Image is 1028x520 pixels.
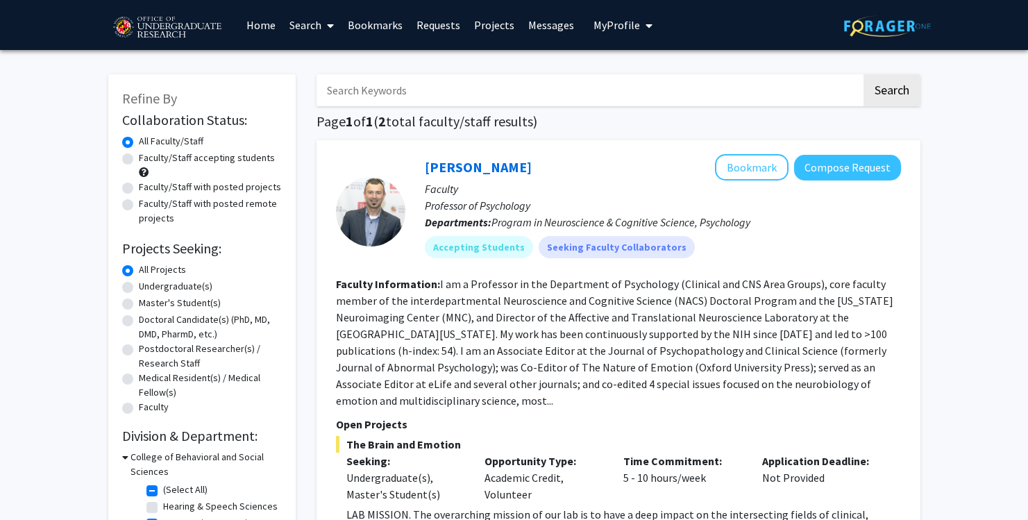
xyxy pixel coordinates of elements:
b: Faculty Information: [336,277,440,291]
p: Opportunity Type: [484,453,603,469]
label: Faculty/Staff with posted remote projects [139,196,282,226]
label: Hearing & Speech Sciences [163,499,278,514]
div: Not Provided [752,453,891,503]
div: 5 - 10 hours/week [613,453,752,503]
a: Projects [467,1,521,49]
label: Medical Resident(s) / Medical Fellow(s) [139,371,282,400]
button: Add Alexander Shackman to Bookmarks [715,154,789,181]
a: Requests [410,1,467,49]
p: Seeking: [346,453,464,469]
label: Doctoral Candidate(s) (PhD, MD, DMD, PharmD, etc.) [139,312,282,342]
fg-read-more: I am a Professor in the Department of Psychology (Clinical and CNS Area Groups), core faculty mem... [336,277,893,408]
label: (Select All) [163,483,208,497]
span: Refine By [122,90,177,107]
span: 1 [366,112,373,130]
img: University of Maryland Logo [108,10,226,45]
h3: College of Behavioral and Social Sciences [130,450,282,479]
mat-chip: Accepting Students [425,236,533,258]
div: Undergraduate(s), Master's Student(s) [346,469,464,503]
a: Bookmarks [341,1,410,49]
iframe: Chat [10,458,59,510]
b: Departments: [425,215,491,229]
p: Open Projects [336,416,901,433]
p: Application Deadline: [762,453,880,469]
span: The Brain and Emotion [336,436,901,453]
label: Undergraduate(s) [139,279,212,294]
span: 1 [346,112,353,130]
label: Postdoctoral Researcher(s) / Research Staff [139,342,282,371]
p: Faculty [425,181,901,197]
label: Master's Student(s) [139,296,221,310]
p: Time Commitment: [623,453,741,469]
div: Academic Credit, Volunteer [474,453,613,503]
p: Professor of Psychology [425,197,901,214]
label: Faculty/Staff accepting students [139,151,275,165]
button: Search [863,74,920,106]
label: Faculty/Staff with posted projects [139,180,281,194]
label: All Projects [139,262,186,277]
label: All Faculty/Staff [139,134,203,149]
h1: Page of ( total faculty/staff results) [317,113,920,130]
a: [PERSON_NAME] [425,158,532,176]
label: Faculty [139,400,169,414]
img: ForagerOne Logo [844,15,931,37]
h2: Projects Seeking: [122,240,282,257]
span: 2 [378,112,386,130]
mat-chip: Seeking Faculty Collaborators [539,236,695,258]
span: Program in Neuroscience & Cognitive Science, Psychology [491,215,750,229]
input: Search Keywords [317,74,861,106]
h2: Collaboration Status: [122,112,282,128]
a: Home [239,1,283,49]
span: My Profile [593,18,640,32]
h2: Division & Department: [122,428,282,444]
a: Messages [521,1,581,49]
button: Compose Request to Alexander Shackman [794,155,901,181]
a: Search [283,1,341,49]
